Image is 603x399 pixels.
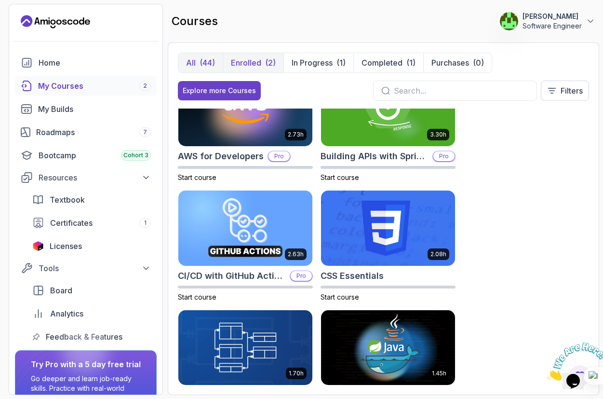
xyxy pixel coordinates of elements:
img: jetbrains icon [32,241,44,251]
span: Start course [321,173,359,181]
button: All(44) [178,53,223,72]
span: 1 [144,219,147,227]
span: Board [50,285,72,296]
span: Start course [178,173,216,181]
h2: courses [172,14,218,29]
h2: AWS for Developers [178,150,264,163]
div: Explore more Courses [183,86,256,96]
img: Chat attention grabber [4,4,64,42]
button: Explore more Courses [178,81,261,100]
a: home [15,53,157,72]
p: In Progress [292,57,333,69]
div: Bootcamp [39,150,151,161]
img: Building APIs with Spring Boot card [321,71,455,147]
p: Filters [561,85,583,96]
div: Tools [39,262,151,274]
img: user profile image [500,12,518,30]
img: CSS Essentials card [321,191,455,266]
span: 2 [143,82,147,90]
span: Feedback & Features [46,331,122,343]
div: (44) [200,57,215,69]
div: (1) [336,57,346,69]
p: Completed [362,57,402,69]
a: analytics [27,304,157,323]
h2: Building APIs with Spring Boot [321,150,429,163]
div: Home [39,57,151,69]
a: Landing page [21,14,90,29]
span: 7 [143,128,147,136]
img: AWS for Developers card [178,71,312,147]
a: courses [15,76,157,96]
a: bootcamp [15,146,157,165]
div: (1) [406,57,415,69]
p: 1.70h [289,370,304,377]
span: Textbook [50,194,85,206]
iframe: chat widget [543,339,603,385]
h2: CSS Essentials [321,269,384,283]
p: Pro [433,151,455,161]
div: (2) [265,57,276,69]
button: In Progress(1) [283,53,353,72]
button: Enrolled(2) [223,53,283,72]
div: My Builds [38,103,151,115]
div: Resources [39,172,151,183]
button: Completed(1) [353,53,423,72]
span: Start course [178,293,216,301]
a: textbook [27,190,157,209]
a: builds [15,99,157,119]
p: [PERSON_NAME] [523,12,582,21]
p: Pro [268,151,290,161]
a: certificates [27,213,157,233]
img: Docker for Java Developers card [321,310,455,385]
a: feedback [27,327,157,346]
a: board [27,281,157,300]
img: Database Design & Implementation card [178,310,312,385]
span: Analytics [50,308,83,319]
div: Roadmaps [36,126,151,138]
p: All [186,57,196,69]
p: 2.08h [430,250,446,258]
input: Search... [394,85,529,96]
p: 3.30h [430,131,446,138]
span: Licenses [50,240,82,252]
a: licenses [27,236,157,256]
a: roadmaps [15,123,157,142]
p: Software Engineer [523,21,582,31]
p: Purchases [431,57,469,69]
div: My Courses [38,80,151,92]
p: Enrolled [231,57,261,69]
img: CI/CD with GitHub Actions card [178,191,312,266]
button: Resources [15,169,157,186]
span: Cohort 3 [123,151,148,159]
div: (0) [473,57,484,69]
span: Start course [321,293,359,301]
span: Certificates [50,217,93,229]
button: Purchases(0) [423,53,492,72]
h2: CI/CD with GitHub Actions [178,269,286,283]
p: Pro [291,271,312,281]
button: Filters [541,81,589,101]
p: 1.45h [432,370,446,377]
p: 2.63h [288,250,304,258]
button: Tools [15,260,157,277]
p: 2.73h [288,131,304,138]
button: user profile image[PERSON_NAME]Software Engineer [499,12,595,31]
